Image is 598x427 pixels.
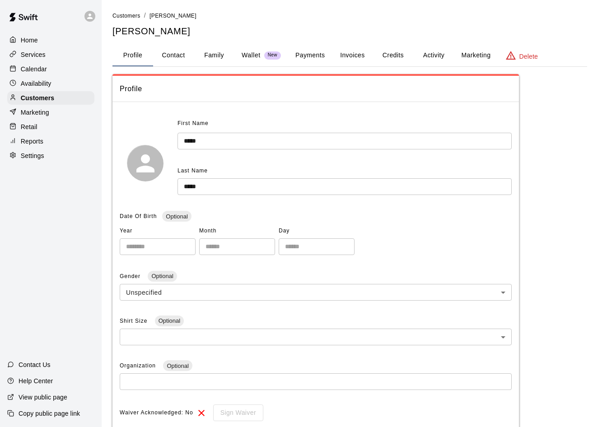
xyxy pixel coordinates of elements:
[21,137,43,146] p: Reports
[112,45,587,66] div: basic tabs example
[112,13,140,19] span: Customers
[19,409,80,418] p: Copy public page link
[21,108,49,117] p: Marketing
[19,360,51,369] p: Contact Us
[332,45,373,66] button: Invoices
[7,33,94,47] a: Home
[7,91,94,105] a: Customers
[19,393,67,402] p: View public page
[112,45,153,66] button: Profile
[413,45,454,66] button: Activity
[144,11,146,20] li: /
[163,362,192,369] span: Optional
[21,151,44,160] p: Settings
[112,11,587,21] nav: breadcrumb
[120,213,157,219] span: Date Of Birth
[112,12,140,19] a: Customers
[120,83,512,95] span: Profile
[149,13,196,19] span: [PERSON_NAME]
[519,52,538,61] p: Delete
[178,167,208,174] span: Last Name
[21,93,54,102] p: Customers
[7,135,94,148] a: Reports
[21,50,46,59] p: Services
[454,45,498,66] button: Marketing
[194,45,234,66] button: Family
[120,284,512,301] div: Unspecified
[242,51,261,60] p: Wallet
[153,45,194,66] button: Contact
[7,120,94,134] a: Retail
[264,52,281,58] span: New
[21,122,37,131] p: Retail
[19,376,53,385] p: Help Center
[120,224,196,238] span: Year
[155,317,184,324] span: Optional
[21,79,51,88] p: Availability
[288,45,332,66] button: Payments
[112,25,587,37] h5: [PERSON_NAME]
[148,273,177,279] span: Optional
[120,362,158,369] span: Organization
[178,116,209,131] span: First Name
[21,65,47,74] p: Calendar
[7,149,94,162] a: Settings
[120,406,193,420] span: Waiver Acknowledged: No
[373,45,413,66] button: Credits
[7,62,94,76] a: Calendar
[120,273,142,279] span: Gender
[7,77,94,90] a: Availability
[7,48,94,61] a: Services
[7,106,94,119] a: Marketing
[199,224,275,238] span: Month
[120,318,149,324] span: Shirt Size
[207,404,263,421] div: To sign waivers in admin, this feature must be enabled in general settings
[279,224,355,238] span: Day
[21,36,38,45] p: Home
[162,213,191,220] span: Optional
